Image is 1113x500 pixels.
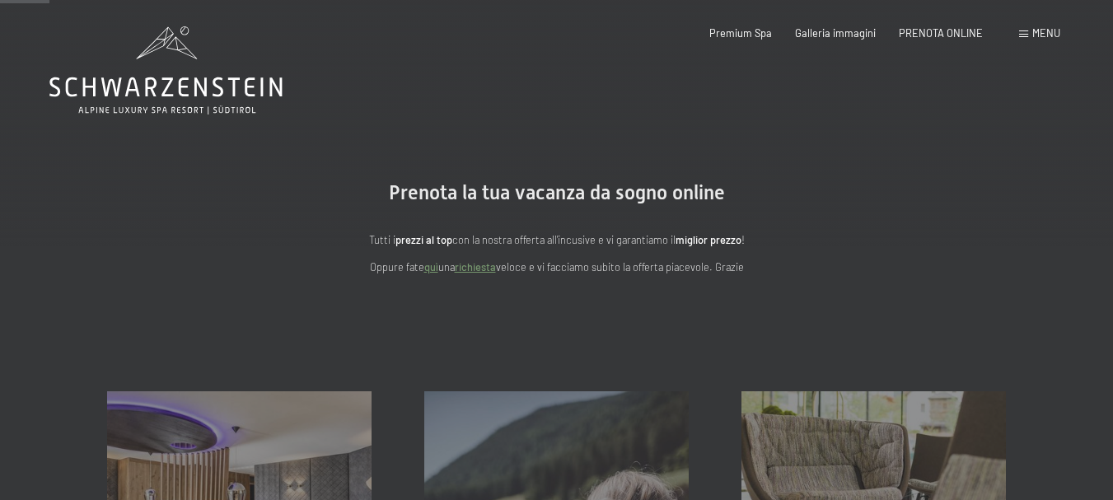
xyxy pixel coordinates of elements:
[795,26,876,40] a: Galleria immagini
[395,233,452,246] strong: prezzi al top
[227,231,886,248] p: Tutti i con la nostra offerta all'incusive e vi garantiamo il !
[899,26,983,40] a: PRENOTA ONLINE
[424,260,438,273] a: quì
[455,260,496,273] a: richiesta
[227,259,886,275] p: Oppure fate una veloce e vi facciamo subito la offerta piacevole. Grazie
[389,181,725,204] span: Prenota la tua vacanza da sogno online
[676,233,741,246] strong: miglior prezzo
[709,26,772,40] a: Premium Spa
[1032,26,1060,40] span: Menu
